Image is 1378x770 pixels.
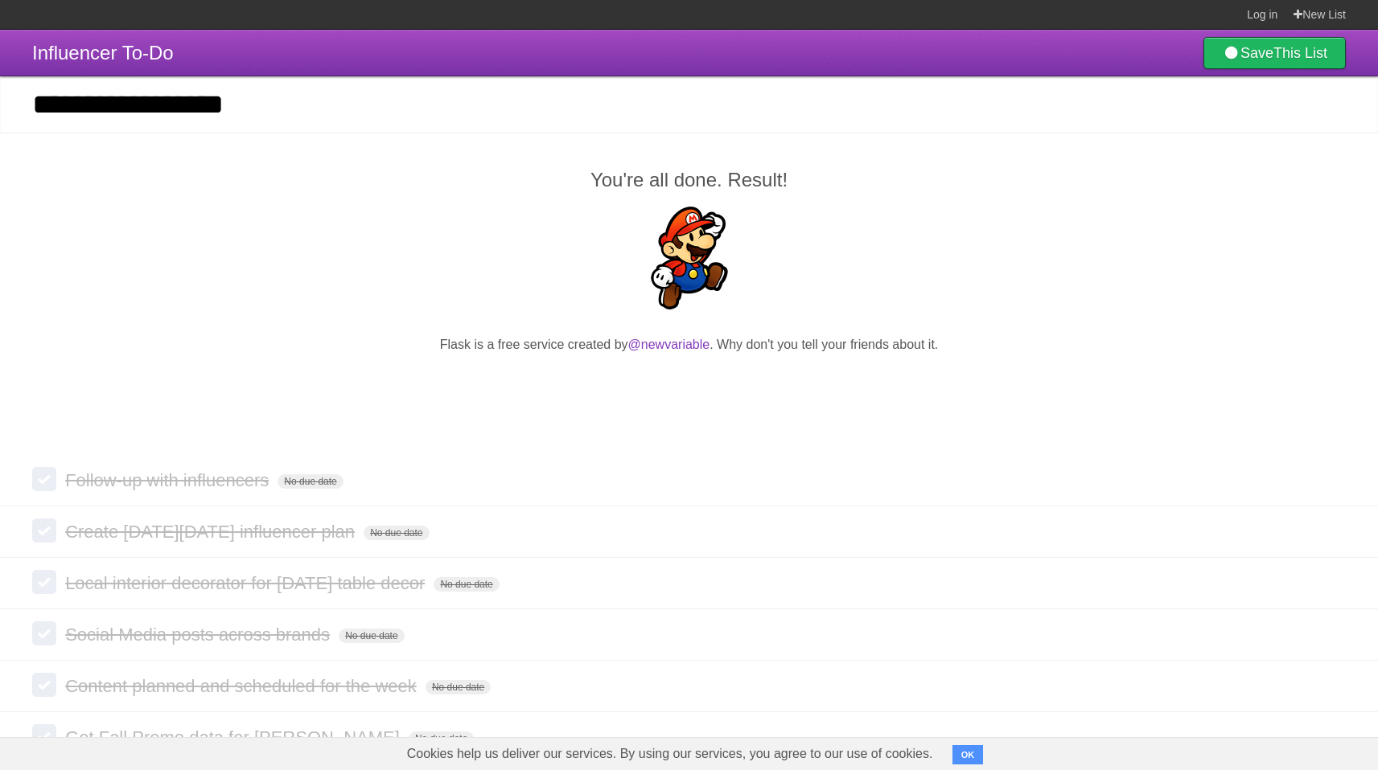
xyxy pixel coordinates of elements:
span: Local interior decorator for [DATE] table decor [65,573,429,593]
label: Done [32,570,56,594]
span: Create [DATE][DATE] influencer plan [65,522,359,542]
span: No due date [278,474,343,489]
span: Content planned and scheduled for the week [65,676,421,696]
label: Done [32,518,56,543]
label: Done [32,467,56,491]
span: Cookies help us deliver our services. By using our services, you agree to our use of cookies. [391,738,949,770]
label: Done [32,673,56,697]
span: No due date [409,731,474,746]
span: No due date [434,577,499,592]
span: Social Media posts across brands [65,625,334,645]
span: No due date [339,629,404,643]
span: No due date [426,680,491,694]
span: No due date [364,526,429,540]
img: Super Mario [638,207,741,309]
span: Get Fall Promo data for [PERSON_NAME] [65,727,404,747]
label: Done [32,724,56,748]
label: Done [32,621,56,645]
iframe: X Post Button [660,375,718,397]
span: Follow-up with influencers [65,470,273,490]
button: OK [952,745,984,764]
b: This List [1273,45,1327,61]
h2: You're all done. Result! [32,166,1346,195]
a: SaveThis List [1203,37,1346,69]
a: @newvariable [628,338,710,351]
span: Influencer To-Do [32,42,174,63]
p: Flask is a free service created by . Why don't you tell your friends about it. [32,335,1346,354]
